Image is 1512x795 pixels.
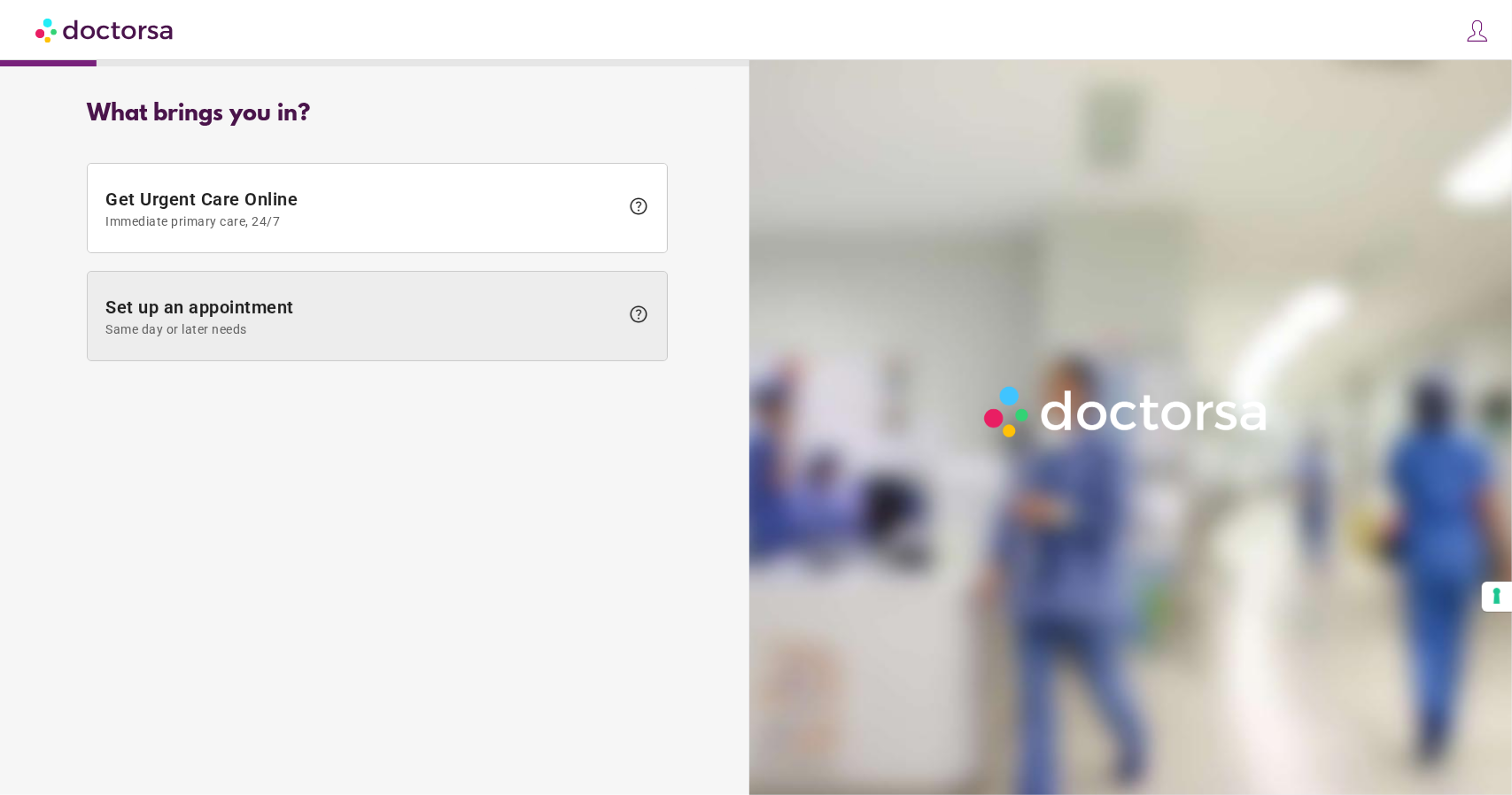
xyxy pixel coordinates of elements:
[1482,582,1512,612] button: Your consent preferences for tracking technologies
[87,101,668,127] div: What brings you in?
[628,304,649,325] span: help
[105,322,619,336] span: Same day or later needs
[628,196,649,217] span: help
[35,10,175,50] img: Doctorsa.com
[105,214,619,228] span: Immediate primary care, 24/7
[105,189,619,228] span: Get Urgent Care Online
[1465,19,1490,43] img: icons8-customer-100.png
[105,297,619,336] span: Set up an appointment
[976,378,1278,445] img: Logo-Doctorsa-trans-White-partial-flat.png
